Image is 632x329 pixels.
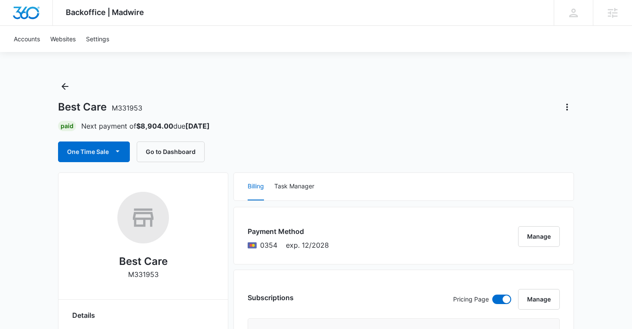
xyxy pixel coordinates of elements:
[58,121,76,131] div: Paid
[45,26,81,52] a: Websites
[518,226,560,247] button: Manage
[560,100,574,114] button: Actions
[58,101,142,114] h1: Best Care
[136,122,173,130] strong: $8,904.00
[81,26,114,52] a: Settings
[518,289,560,310] button: Manage
[119,254,168,269] h2: Best Care
[72,310,95,320] span: Details
[286,240,329,250] span: exp. 12/2028
[112,104,142,112] span: M331953
[274,173,314,200] button: Task Manager
[453,295,489,304] p: Pricing Page
[128,269,159,280] p: M331953
[58,141,130,162] button: One Time Sale
[185,122,210,130] strong: [DATE]
[58,80,72,93] button: Back
[248,226,329,237] h3: Payment Method
[137,141,205,162] button: Go to Dashboard
[66,8,144,17] span: Backoffice | Madwire
[260,240,277,250] span: Mastercard ending with
[248,292,294,303] h3: Subscriptions
[81,121,210,131] p: Next payment of due
[9,26,45,52] a: Accounts
[248,173,264,200] button: Billing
